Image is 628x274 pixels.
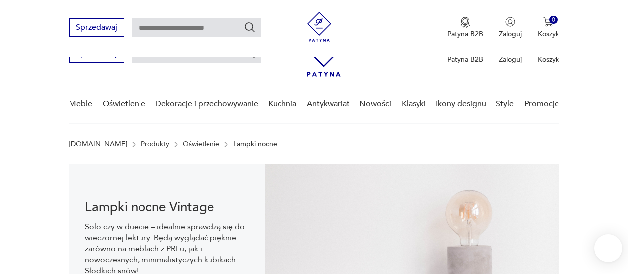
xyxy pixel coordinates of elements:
button: Patyna B2B [447,17,483,39]
img: Ikona medalu [460,17,470,28]
div: 0 [549,16,558,24]
a: Sprzedawaj [69,25,124,32]
a: Dekoracje i przechowywanie [155,85,258,123]
p: Koszyk [538,55,559,64]
a: Sprzedawaj [69,51,124,58]
a: Kuchnia [268,85,296,123]
a: Oświetlenie [103,85,145,123]
button: Szukaj [244,21,256,33]
a: Meble [69,85,92,123]
p: Lampki nocne [233,140,277,148]
a: Nowości [359,85,391,123]
img: Ikona koszyka [543,17,553,27]
a: Produkty [141,140,169,148]
a: Klasyki [402,85,426,123]
button: Zaloguj [499,17,522,39]
a: Oświetlenie [183,140,219,148]
a: Ikona medaluPatyna B2B [447,17,483,39]
a: [DOMAIN_NAME] [69,140,127,148]
iframe: Smartsupp widget button [594,234,622,262]
p: Zaloguj [499,29,522,39]
p: Zaloguj [499,55,522,64]
a: Ikony designu [436,85,486,123]
a: Promocje [524,85,559,123]
button: Sprzedawaj [69,18,124,37]
a: Style [496,85,514,123]
img: Patyna - sklep z meblami i dekoracjami vintage [304,12,334,42]
h1: Lampki nocne Vintage [85,201,249,213]
button: 0Koszyk [538,17,559,39]
p: Koszyk [538,29,559,39]
a: Antykwariat [307,85,349,123]
img: Ikonka użytkownika [505,17,515,27]
p: Patyna B2B [447,29,483,39]
p: Patyna B2B [447,55,483,64]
